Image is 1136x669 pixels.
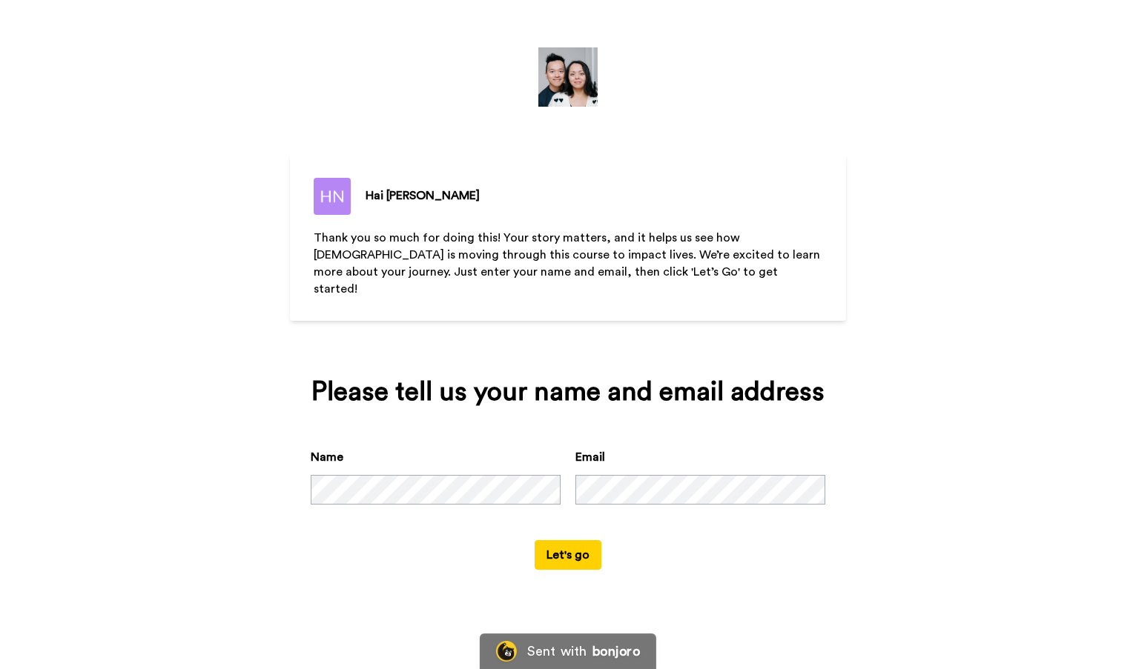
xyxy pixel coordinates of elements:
[366,187,480,204] div: Hai [PERSON_NAME]
[527,645,587,658] div: Sent with
[496,641,517,662] img: Bonjoro Logo
[480,633,656,669] a: Bonjoro LogoSent withbonjoro
[314,232,823,295] span: Thank you so much for doing this! Your story matters, and it helps us see how [DEMOGRAPHIC_DATA] ...
[535,540,601,570] button: Let's go
[311,377,825,407] div: Please tell us your name and email address
[592,645,640,658] div: bonjoro
[575,448,605,466] label: Email
[538,47,598,107] img: https://cdn.bonjoro.com/media/ebcafa28-af0e-4aaf-b3dd-a882e1c252f6/96b35e34-e3ac-4517-8ca9-97aab3...
[311,448,343,466] label: Name
[314,178,351,215] img: hn.png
